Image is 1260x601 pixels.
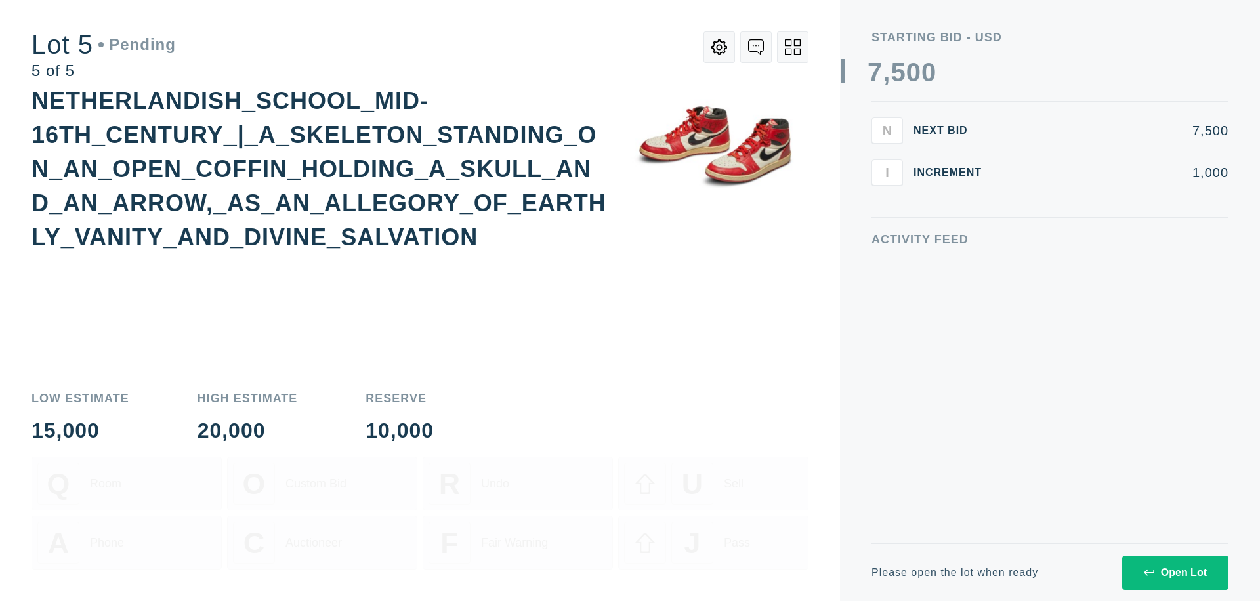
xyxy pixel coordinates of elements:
div: Reserve [366,392,434,404]
div: Next Bid [913,125,992,136]
div: Low Estimate [31,392,129,404]
div: NETHERLANDISH_SCHOOL_MID-16TH_CENTURY_|_A_SKELETON_STANDING_ON_AN_OPEN_COFFIN_HOLDING_A_SKULL_AND... [31,87,606,251]
div: Activity Feed [871,234,1228,245]
div: Lot 5 [31,31,176,58]
div: 15,000 [31,420,129,441]
div: 20,000 [198,420,298,441]
div: Please open the lot when ready [871,568,1038,578]
div: 5 [891,59,906,85]
div: Increment [913,167,992,178]
div: 5 of 5 [31,63,176,79]
div: Open Lot [1144,567,1207,579]
div: 10,000 [366,420,434,441]
span: I [885,165,889,180]
button: Open Lot [1122,556,1228,590]
span: N [883,123,892,138]
button: I [871,159,903,186]
div: 1,000 [1003,166,1228,179]
div: 0 [906,59,921,85]
div: High Estimate [198,392,298,404]
button: N [871,117,903,144]
div: Starting Bid - USD [871,31,1228,43]
div: 7,500 [1003,124,1228,137]
div: Pending [98,37,176,52]
div: , [883,59,891,321]
div: 7 [868,59,883,85]
div: 0 [921,59,936,85]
